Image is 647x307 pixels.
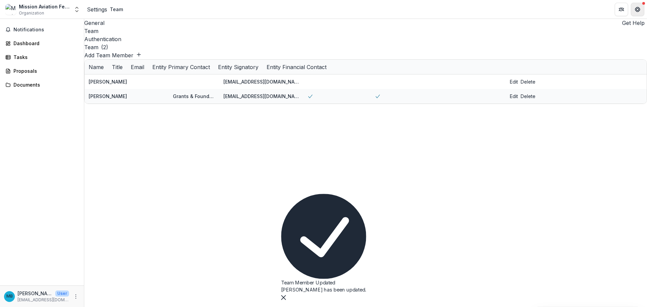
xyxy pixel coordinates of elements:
[110,6,123,13] div: Team
[6,294,13,299] div: Mike Birdsong
[5,4,16,15] img: Mission Aviation Fellowship
[521,78,535,85] button: Delete
[13,67,76,74] div: Proposals
[89,78,127,85] div: [PERSON_NAME]
[13,40,76,47] div: Dashboard
[510,78,518,85] button: Edit
[101,43,108,51] p: ( 2 )
[84,51,142,59] button: Add Team Member
[19,10,44,16] span: Organization
[72,293,80,301] button: More
[223,93,300,100] div: [EMAIL_ADDRESS][DOMAIN_NAME]
[13,27,79,33] span: Notifications
[18,290,53,297] p: [PERSON_NAME]
[108,60,127,74] div: Title
[148,63,214,71] div: Entity Primary Contact
[263,60,331,74] div: Entity Financial Contact
[3,38,81,49] a: Dashboard
[3,65,81,76] a: Proposals
[173,93,215,100] div: Grants & Foundations Administrator
[13,54,76,61] div: Tasks
[87,5,107,13] a: Settings
[3,79,81,90] a: Documents
[214,60,263,74] div: Entity Signatory
[85,63,108,71] div: Name
[3,52,81,63] a: Tasks
[55,290,69,297] p: User
[87,4,126,14] nav: breadcrumb
[127,60,148,74] div: Email
[72,3,82,16] button: Open entity switcher
[85,60,108,74] div: Name
[148,60,214,74] div: Entity Primary Contact
[510,93,518,100] button: Edit
[84,43,98,51] h2: Team
[89,93,127,100] div: [PERSON_NAME]
[615,3,628,16] button: Partners
[214,63,263,71] div: Entity Signatory
[127,63,148,71] div: Email
[84,27,647,35] a: Team
[521,93,535,100] button: Delete
[223,78,300,85] div: [EMAIL_ADDRESS][DOMAIN_NAME]
[13,81,76,88] div: Documents
[19,3,69,10] div: Mission Aviation Fellowship
[3,24,81,35] button: Notifications
[108,63,127,71] div: Title
[18,297,69,303] p: [EMAIL_ADDRESS][DOMAIN_NAME]
[84,35,647,43] a: Authentication
[263,63,331,71] div: Entity Financial Contact
[84,19,647,27] a: General
[631,3,644,16] button: Get Help
[622,19,645,27] div: Get Help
